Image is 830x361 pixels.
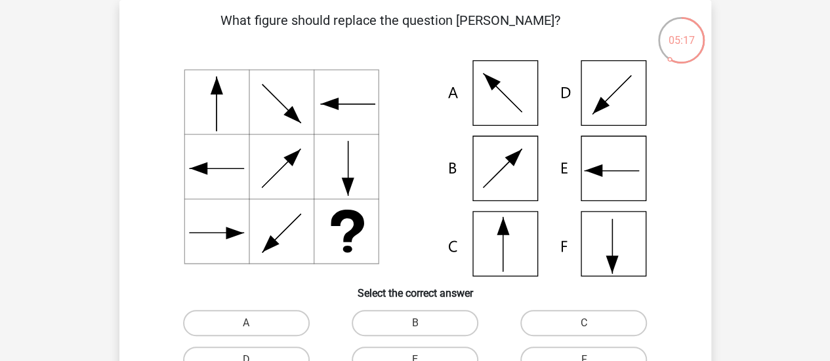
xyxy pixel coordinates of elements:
div: 05:17 [657,16,706,48]
label: C [520,310,647,336]
p: What figure should replace the question [PERSON_NAME]? [140,10,641,50]
h6: Select the correct answer [140,276,690,299]
label: B [352,310,478,336]
label: A [183,310,310,336]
